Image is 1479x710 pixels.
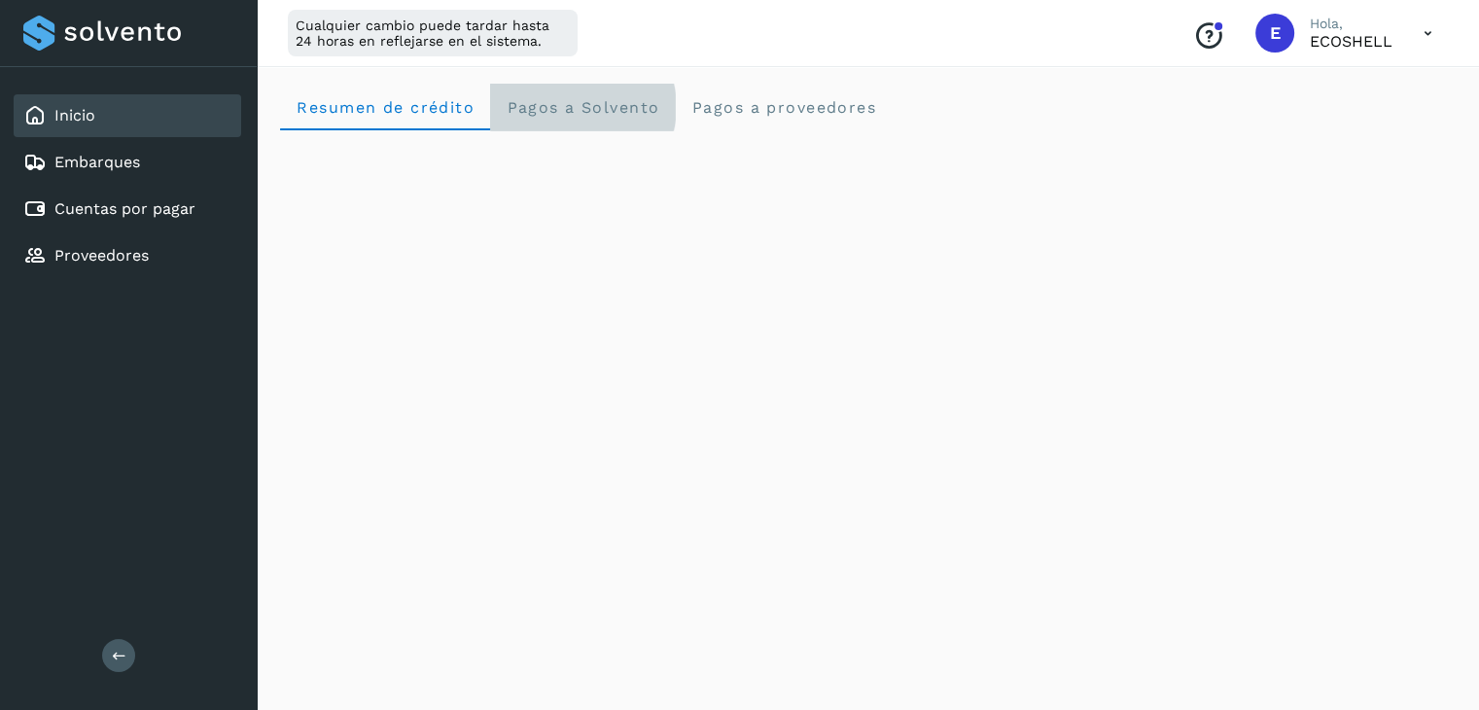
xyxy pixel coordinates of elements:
[288,10,578,56] div: Cualquier cambio puede tardar hasta 24 horas en reflejarse en el sistema.
[54,246,149,265] a: Proveedores
[1310,32,1392,51] p: ECOSHELL
[54,106,95,124] a: Inicio
[14,188,241,231] div: Cuentas por pagar
[506,98,659,117] span: Pagos a Solvento
[1310,16,1392,32] p: Hola,
[14,234,241,277] div: Proveedores
[690,98,876,117] span: Pagos a proveedores
[14,141,241,184] div: Embarques
[54,199,195,218] a: Cuentas por pagar
[14,94,241,137] div: Inicio
[296,98,475,117] span: Resumen de crédito
[54,153,140,171] a: Embarques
